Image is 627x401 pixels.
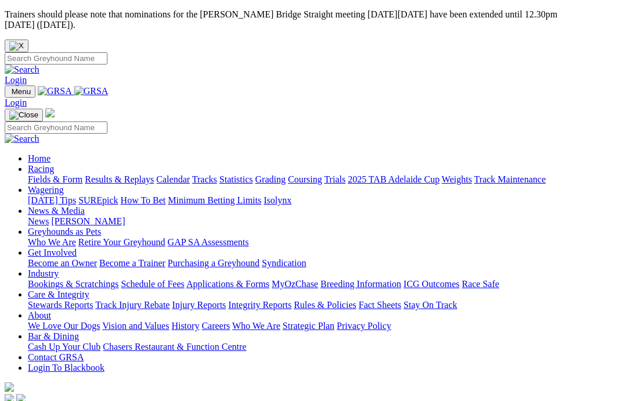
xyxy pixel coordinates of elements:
[28,321,100,331] a: We Love Our Dogs
[232,321,280,331] a: Who We Are
[28,321,622,331] div: About
[51,216,125,226] a: [PERSON_NAME]
[172,300,226,310] a: Injury Reports
[28,237,622,248] div: Greyhounds as Pets
[121,279,184,289] a: Schedule of Fees
[28,216,622,227] div: News & Media
[192,174,217,184] a: Tracks
[99,258,165,268] a: Become a Trainer
[28,279,622,289] div: Industry
[348,174,439,184] a: 2025 TAB Adelaide Cup
[28,195,622,206] div: Wagering
[28,153,51,163] a: Home
[78,195,118,205] a: SUREpick
[219,174,253,184] a: Statistics
[283,321,334,331] a: Strategic Plan
[403,279,459,289] a: ICG Outcomes
[78,237,165,247] a: Retire Your Greyhound
[28,300,93,310] a: Stewards Reports
[28,237,76,247] a: Who We Are
[85,174,154,184] a: Results & Replays
[28,352,84,362] a: Contact GRSA
[337,321,391,331] a: Privacy Policy
[156,174,190,184] a: Calendar
[403,300,457,310] a: Stay On Track
[5,52,107,65] input: Search
[121,195,166,205] a: How To Bet
[95,300,170,310] a: Track Injury Rebate
[28,258,622,268] div: Get Involved
[74,86,109,96] img: GRSA
[5,134,39,144] img: Search
[38,86,72,96] img: GRSA
[28,216,49,226] a: News
[262,258,306,268] a: Syndication
[288,174,322,184] a: Coursing
[442,174,472,184] a: Weights
[28,300,622,310] div: Care & Integrity
[28,174,622,185] div: Racing
[28,363,105,373] a: Login To Blackbook
[28,342,622,352] div: Bar & Dining
[171,321,199,331] a: History
[5,85,35,98] button: Toggle navigation
[5,98,27,108] a: Login
[359,300,401,310] a: Fact Sheets
[28,258,97,268] a: Become an Owner
[294,300,356,310] a: Rules & Policies
[28,289,89,299] a: Care & Integrity
[201,321,230,331] a: Careers
[28,331,79,341] a: Bar & Dining
[28,279,118,289] a: Bookings & Scratchings
[320,279,401,289] a: Breeding Information
[28,185,64,195] a: Wagering
[28,195,76,205] a: [DATE] Tips
[462,279,499,289] a: Race Safe
[45,108,55,117] img: logo-grsa-white.png
[5,65,39,75] img: Search
[5,40,28,52] button: Close
[5,75,27,85] a: Login
[272,279,318,289] a: MyOzChase
[168,195,261,205] a: Minimum Betting Limits
[5,9,622,30] p: Trainers should please note that nominations for the [PERSON_NAME] Bridge Straight meeting [DATE]...
[324,174,345,184] a: Trials
[5,121,107,134] input: Search
[264,195,291,205] a: Isolynx
[28,342,100,352] a: Cash Up Your Club
[28,268,59,278] a: Industry
[186,279,269,289] a: Applications & Forms
[102,321,169,331] a: Vision and Values
[103,342,246,352] a: Chasers Restaurant & Function Centre
[5,109,43,121] button: Toggle navigation
[28,310,51,320] a: About
[28,164,54,174] a: Racing
[28,174,82,184] a: Fields & Form
[9,41,24,51] img: X
[228,300,291,310] a: Integrity Reports
[28,227,101,237] a: Greyhounds as Pets
[168,237,249,247] a: GAP SA Assessments
[474,174,546,184] a: Track Maintenance
[28,248,77,257] a: Get Involved
[12,87,31,96] span: Menu
[168,258,260,268] a: Purchasing a Greyhound
[255,174,286,184] a: Grading
[5,382,14,392] img: logo-grsa-white.png
[9,110,38,120] img: Close
[28,206,85,216] a: News & Media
